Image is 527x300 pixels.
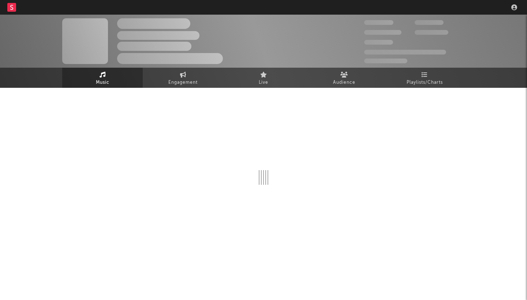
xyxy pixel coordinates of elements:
span: Music [96,78,109,87]
span: Jump Score: 85.0 [364,59,407,63]
span: Audience [333,78,355,87]
a: Audience [304,68,384,88]
span: Playlists/Charts [407,78,443,87]
span: 50,000,000 [364,30,401,35]
a: Music [62,68,143,88]
a: Playlists/Charts [384,68,465,88]
span: 300,000 [364,20,393,25]
span: 50,000,000 Monthly Listeners [364,50,446,55]
a: Live [223,68,304,88]
span: 100,000 [415,20,444,25]
span: 1,000,000 [415,30,448,35]
span: 100,000 [364,40,393,45]
a: Engagement [143,68,223,88]
span: Live [259,78,268,87]
span: Engagement [168,78,198,87]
